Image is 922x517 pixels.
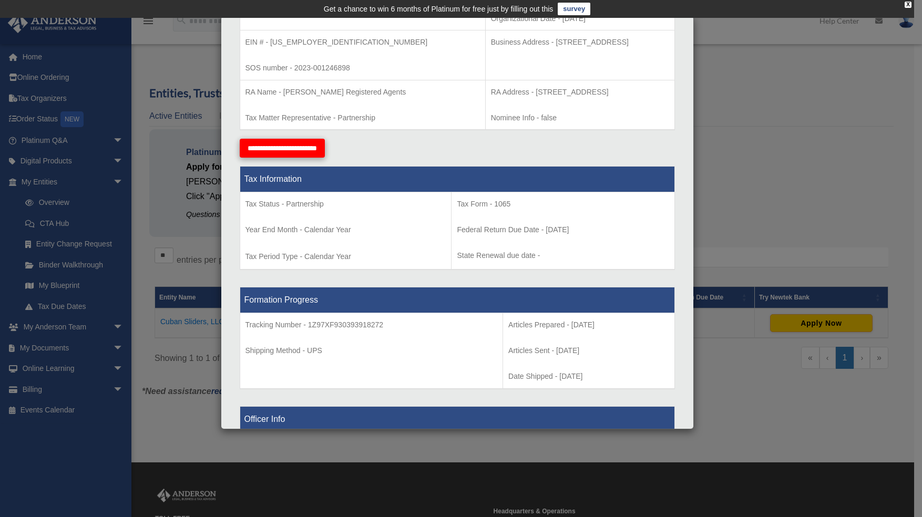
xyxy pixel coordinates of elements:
[240,406,674,432] th: Officer Info
[245,111,480,125] p: Tax Matter Representative - Partnership
[558,3,590,15] a: survey
[245,318,498,332] p: Tracking Number - 1Z97XF930393918272
[240,287,674,313] th: Formation Progress
[508,344,669,357] p: Articles Sent - [DATE]
[508,318,669,332] p: Articles Prepared - [DATE]
[457,198,669,211] p: Tax Form - 1065
[245,223,446,236] p: Year End Month - Calendar Year
[245,198,446,211] p: Tax Status - Partnership
[245,61,480,75] p: SOS number - 2023-001246898
[491,86,669,99] p: RA Address - [STREET_ADDRESS]
[324,3,554,15] div: Get a chance to win 6 months of Platinum for free just by filling out this
[245,36,480,49] p: EIN # - [US_EMPLOYER_IDENTIFICATION_NUMBER]
[457,223,669,236] p: Federal Return Due Date - [DATE]
[245,344,498,357] p: Shipping Method - UPS
[491,111,669,125] p: Nominee Info - false
[905,2,911,8] div: close
[457,249,669,262] p: State Renewal due date -
[240,167,674,192] th: Tax Information
[491,36,669,49] p: Business Address - [STREET_ADDRESS]
[508,370,669,383] p: Date Shipped - [DATE]
[245,86,480,99] p: RA Name - [PERSON_NAME] Registered Agents
[491,12,669,25] p: Organizational Date - [DATE]
[240,192,452,270] td: Tax Period Type - Calendar Year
